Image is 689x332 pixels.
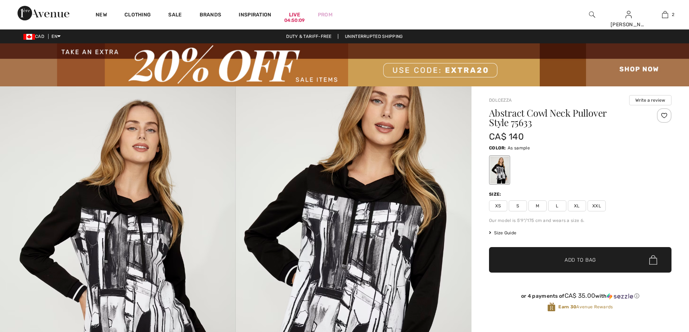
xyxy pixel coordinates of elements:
strong: Earn 30 [558,304,576,309]
a: Sale [168,12,182,19]
span: Add to Bag [565,256,596,264]
img: My Bag [662,10,668,19]
span: XS [489,200,507,211]
span: Size Guide [489,230,516,236]
a: 2 [647,10,683,19]
img: Sezzle [607,293,633,300]
span: Inspiration [239,12,271,19]
div: or 4 payments ofCA$ 35.00withSezzle Click to learn more about Sezzle [489,292,671,302]
span: CAD [23,34,47,39]
span: XXL [588,200,606,211]
img: search the website [589,10,595,19]
button: Write a review [629,95,671,105]
span: L [548,200,566,211]
a: Prom [318,11,332,19]
span: Avenue Rewards [558,304,613,310]
h1: Abstract Cowl Neck Pullover Style 75633 [489,108,641,127]
img: Bag.svg [649,255,657,265]
div: 04:50:09 [284,17,305,24]
a: Sign In [626,11,632,18]
span: Color: [489,145,506,151]
a: Live04:50:09 [289,11,300,19]
span: EN [51,34,61,39]
span: CA$ 35.00 [565,292,596,299]
span: XL [568,200,586,211]
img: 1ère Avenue [18,6,69,20]
div: [PERSON_NAME] [611,21,646,28]
button: Add to Bag [489,247,671,273]
a: Clothing [124,12,151,19]
a: Dolcezza [489,98,512,103]
span: As sample [508,145,530,151]
img: My Info [626,10,632,19]
a: Brands [200,12,222,19]
div: Size: [489,191,503,198]
span: CA$ 140 [489,132,524,142]
div: Our model is 5'9"/175 cm and wears a size 6. [489,217,671,224]
img: Avenue Rewards [547,302,555,312]
span: 2 [672,11,674,18]
div: As sample [490,156,509,184]
span: M [528,200,547,211]
div: or 4 payments of with [489,292,671,300]
a: New [96,12,107,19]
span: S [509,200,527,211]
img: Canadian Dollar [23,34,35,40]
